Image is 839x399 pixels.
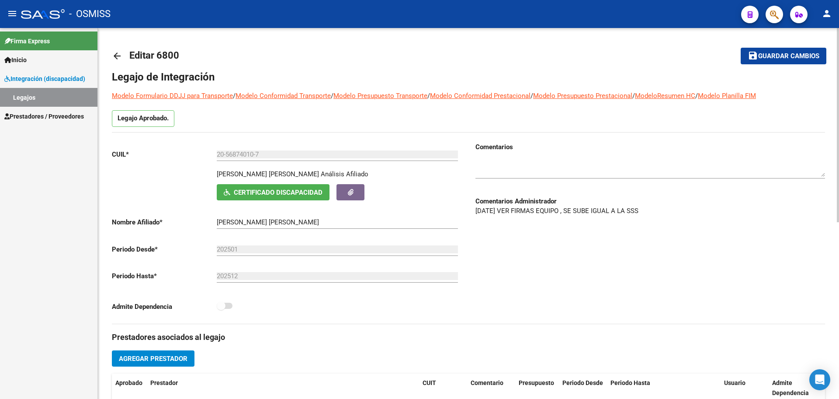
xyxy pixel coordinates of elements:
a: Modelo Presupuesto Prestacional [533,92,632,100]
span: Agregar Prestador [119,355,187,363]
button: Guardar cambios [741,48,826,64]
span: Prestadores / Proveedores [4,112,84,121]
p: Nombre Afiliado [112,217,217,227]
span: Certificado Discapacidad [234,189,322,196]
span: Integración (discapacidad) [4,74,85,84]
h3: Comentarios [475,142,825,152]
span: Usuario [724,379,745,386]
mat-icon: arrow_back [112,51,122,61]
button: Agregar Prestador [112,350,194,367]
mat-icon: save [748,50,758,61]
div: Análisis Afiliado [321,169,368,179]
span: Firma Express [4,36,50,46]
div: Open Intercom Messenger [809,369,830,390]
p: CUIL [112,150,217,159]
span: Editar 6800 [129,50,179,61]
p: [PERSON_NAME] [PERSON_NAME] [217,169,319,179]
span: Admite Dependencia [772,379,809,396]
mat-icon: menu [7,8,17,19]
h1: Legajo de Integración [112,70,825,84]
span: Comentario [471,379,503,386]
a: Modelo Conformidad Prestacional [430,92,530,100]
p: Admite Dependencia [112,302,217,311]
span: CUIT [423,379,436,386]
h3: Prestadores asociados al legajo [112,331,825,343]
p: Periodo Hasta [112,271,217,281]
a: Modelo Formulario DDJJ para Transporte [112,92,233,100]
mat-icon: person [822,8,832,19]
span: Inicio [4,55,27,65]
span: Aprobado [115,379,142,386]
a: Modelo Presupuesto Transporte [333,92,427,100]
span: - OSMISS [69,4,111,24]
span: Periodo Hasta [610,379,650,386]
p: Legajo Aprobado. [112,110,174,127]
a: Modelo Conformidad Transporte [236,92,331,100]
p: Periodo Desde [112,245,217,254]
p: [DATE] VER FIRMAS EQUIPO , SE SUBE IGUAL A LA SSS [475,206,825,216]
span: Periodo Desde [562,379,603,386]
span: Guardar cambios [758,52,819,60]
h3: Comentarios Administrador [475,196,825,206]
span: Prestador [150,379,178,386]
a: Modelo Planilla FIM [698,92,756,100]
button: Certificado Discapacidad [217,184,329,200]
a: ModeloResumen HC [635,92,695,100]
span: Presupuesto [519,379,554,386]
